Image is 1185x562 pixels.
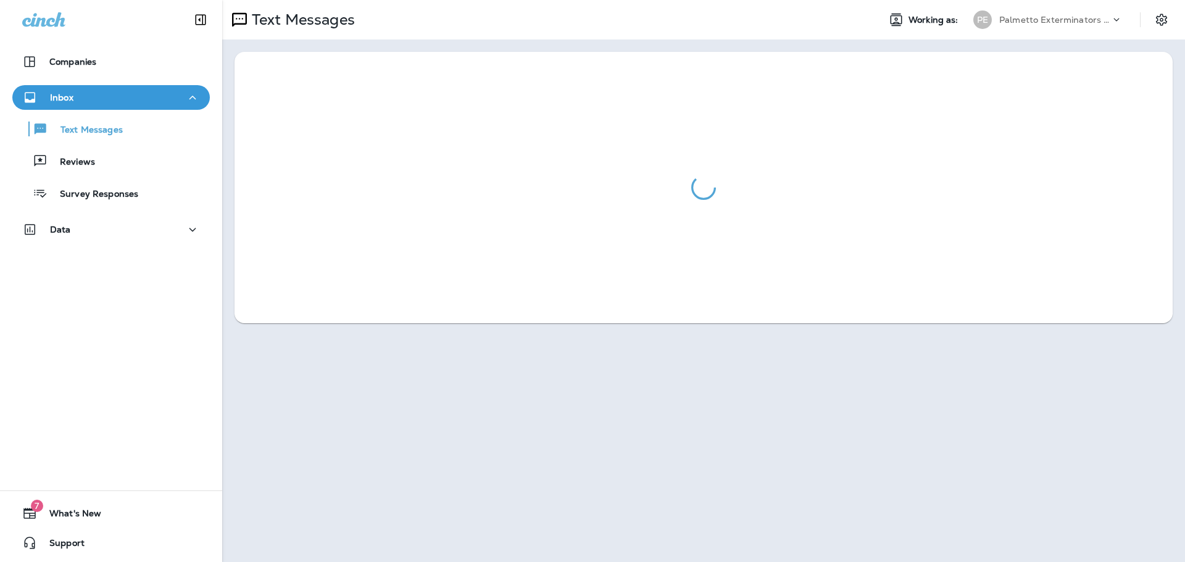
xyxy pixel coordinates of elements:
[12,217,210,242] button: Data
[973,10,992,29] div: PE
[12,531,210,555] button: Support
[50,225,71,234] p: Data
[908,15,961,25] span: Working as:
[37,508,101,523] span: What's New
[12,148,210,174] button: Reviews
[999,15,1110,25] p: Palmetto Exterminators LLC
[12,49,210,74] button: Companies
[50,93,73,102] p: Inbox
[48,157,95,168] p: Reviews
[49,57,96,67] p: Companies
[37,538,85,553] span: Support
[12,116,210,142] button: Text Messages
[12,501,210,526] button: 7What's New
[31,500,43,512] span: 7
[247,10,355,29] p: Text Messages
[12,85,210,110] button: Inbox
[183,7,218,32] button: Collapse Sidebar
[1150,9,1173,31] button: Settings
[12,180,210,206] button: Survey Responses
[48,125,123,136] p: Text Messages
[48,189,138,200] p: Survey Responses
